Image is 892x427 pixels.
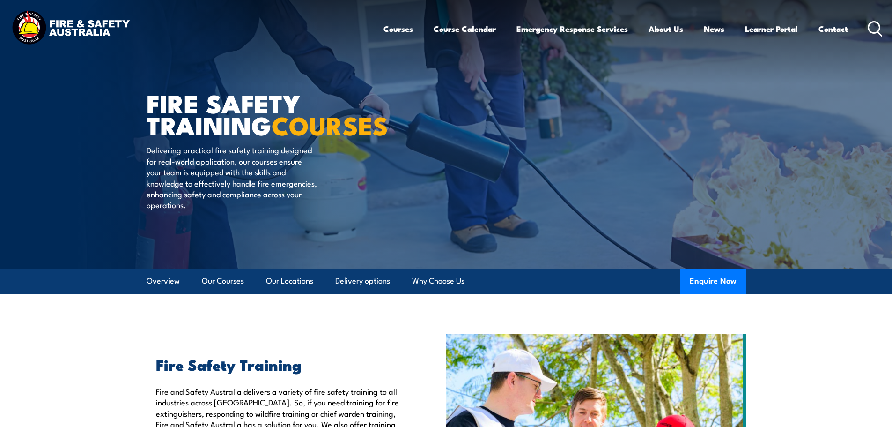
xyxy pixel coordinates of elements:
[412,269,464,293] a: Why Choose Us
[266,269,313,293] a: Our Locations
[147,269,180,293] a: Overview
[818,16,848,41] a: Contact
[704,16,724,41] a: News
[649,16,683,41] a: About Us
[335,269,390,293] a: Delivery options
[516,16,628,41] a: Emergency Response Services
[202,269,244,293] a: Our Courses
[745,16,798,41] a: Learner Portal
[147,92,378,135] h1: FIRE SAFETY TRAINING
[383,16,413,41] a: Courses
[147,144,317,210] p: Delivering practical fire safety training designed for real-world application, our courses ensure...
[156,358,403,371] h2: Fire Safety Training
[680,269,746,294] button: Enquire Now
[272,105,388,144] strong: COURSES
[434,16,496,41] a: Course Calendar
